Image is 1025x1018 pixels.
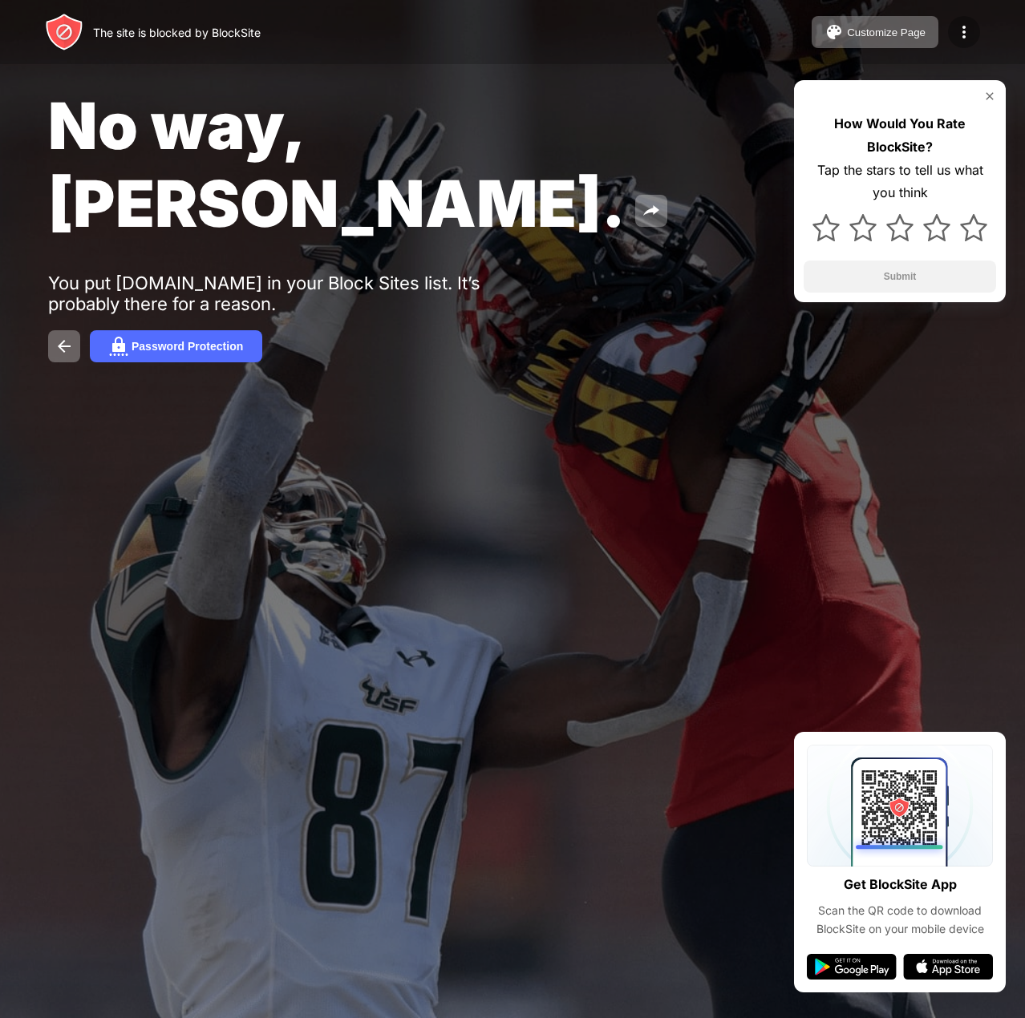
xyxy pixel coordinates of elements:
img: menu-icon.svg [954,22,974,42]
div: Tap the stars to tell us what you think [804,159,996,205]
img: star.svg [849,214,877,241]
img: password.svg [109,337,128,356]
img: star.svg [923,214,950,241]
img: star.svg [960,214,987,241]
img: star.svg [886,214,914,241]
button: Submit [804,261,996,293]
img: pallet.svg [824,22,844,42]
img: star.svg [812,214,840,241]
div: Get BlockSite App [844,873,957,896]
button: Customize Page [812,16,938,48]
div: You put [DOMAIN_NAME] in your Block Sites list. It’s probably there for a reason. [48,273,544,314]
div: Customize Page [847,26,926,38]
div: Scan the QR code to download BlockSite on your mobile device [807,902,993,938]
img: google-play.svg [807,954,897,980]
div: The site is blocked by BlockSite [93,26,261,39]
img: share.svg [642,201,661,220]
button: Password Protection [90,330,262,362]
img: app-store.svg [903,954,993,980]
img: back.svg [55,337,74,356]
div: Password Protection [132,340,243,353]
span: No way, [PERSON_NAME]. [48,87,626,242]
img: qrcode.svg [807,745,993,867]
img: rate-us-close.svg [983,90,996,103]
div: How Would You Rate BlockSite? [804,112,996,159]
img: header-logo.svg [45,13,83,51]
